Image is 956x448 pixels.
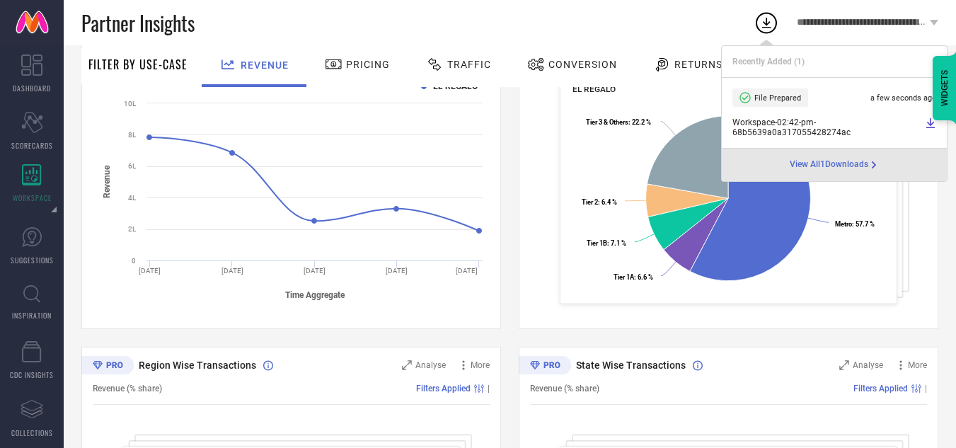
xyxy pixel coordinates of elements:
[614,273,635,281] tspan: Tier 1A
[674,59,722,70] span: Returns
[88,56,188,73] span: Filter By Use-Case
[102,165,112,198] tspan: Revenue
[139,267,161,275] text: [DATE]
[835,220,875,228] text: : 57.7 %
[732,117,921,137] span: Workspace - 02:42-pm - 68b5639a0a317055428274ac
[132,257,136,265] text: 0
[304,267,326,275] text: [DATE]
[790,159,880,171] a: View All1Downloads
[754,93,801,103] span: File Prepared
[530,384,599,394] span: Revenue (% share)
[447,59,491,70] span: Traffic
[81,356,134,377] div: Premium
[128,194,137,202] text: 4L
[13,193,52,203] span: WORKSPACE
[415,360,446,370] span: Analyse
[790,159,868,171] span: View All 1 Downloads
[732,57,805,67] span: Recently Added ( 1 )
[582,198,598,206] tspan: Tier 2
[835,220,852,228] tspan: Metro
[870,93,936,103] span: a few seconds ago
[519,356,571,377] div: Premium
[11,140,53,151] span: SCORECARDS
[93,384,162,394] span: Revenue (% share)
[790,159,880,171] div: Open download page
[128,162,137,170] text: 6L
[124,100,137,108] text: 10L
[10,369,54,380] span: CDC INSIGHTS
[614,273,653,281] text: : 6.6 %
[13,83,51,93] span: DASHBOARD
[548,59,617,70] span: Conversion
[386,267,408,275] text: [DATE]
[471,360,490,370] span: More
[488,384,490,394] span: |
[11,427,53,438] span: COLLECTIONS
[11,255,54,265] span: SUGGESTIONS
[576,360,686,371] span: State Wise Transactions
[241,59,289,71] span: Revenue
[346,59,390,70] span: Pricing
[402,360,412,370] svg: Zoom
[839,360,849,370] svg: Zoom
[456,267,478,275] text: [DATE]
[139,360,256,371] span: Region Wise Transactions
[908,360,927,370] span: More
[925,384,927,394] span: |
[587,239,607,247] tspan: Tier 1B
[754,10,779,35] div: Open download list
[572,84,616,94] span: EL REGALO
[853,360,883,370] span: Analyse
[12,310,52,321] span: INSPIRATION
[81,8,195,38] span: Partner Insights
[582,198,617,206] text: : 6.4 %
[416,384,471,394] span: Filters Applied
[925,117,936,137] a: Download
[128,131,137,139] text: 8L
[221,267,243,275] text: [DATE]
[285,290,345,300] tspan: Time Aggregate
[128,225,137,233] text: 2L
[853,384,908,394] span: Filters Applied
[587,239,626,247] text: : 7.1 %
[586,118,651,126] text: : 22.2 %
[586,118,628,126] tspan: Tier 3 & Others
